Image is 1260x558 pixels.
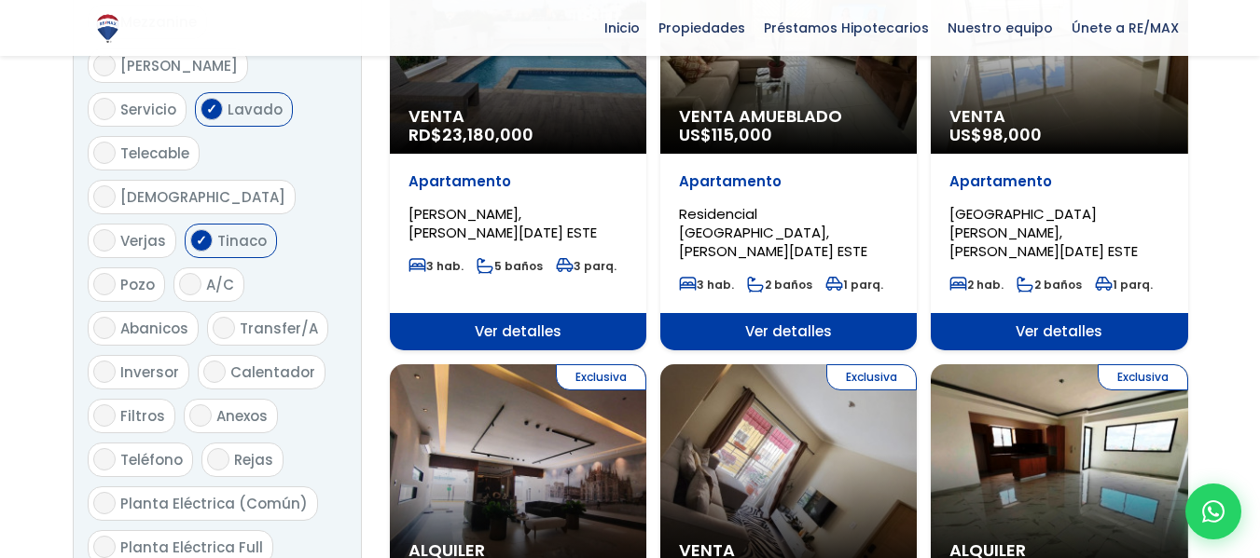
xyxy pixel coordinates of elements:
span: 23,180,000 [442,123,533,146]
img: Logo de REMAX [91,12,124,45]
span: 2 hab. [949,277,1004,293]
span: Nuestro equipo [938,14,1062,42]
input: Transfer/A [213,317,235,339]
span: 98,000 [982,123,1042,146]
span: Filtros [120,406,165,426]
span: [PERSON_NAME] [120,56,238,75]
span: Inicio [595,14,649,42]
span: Anexos [216,406,268,426]
span: Planta Eléctrica Full [120,538,263,557]
input: Rejas [207,448,229,470]
span: Únete a RE/MAX [1062,14,1188,42]
span: US$ [949,123,1042,146]
span: 1 parq. [825,277,883,293]
span: [DEMOGRAPHIC_DATA] [120,187,285,207]
span: Inversor [120,362,179,382]
input: Anexos [189,404,212,427]
span: Exclusiva [826,364,917,390]
span: Pozo [120,275,155,294]
span: Calentador [230,362,315,382]
span: Ver detalles [660,313,917,350]
input: Lavado [201,98,223,120]
span: Ver detalles [390,313,646,350]
span: 3 hab. [679,277,734,293]
input: Calentador [203,361,226,383]
span: Servicio [120,100,176,119]
input: Abanicos [93,317,116,339]
span: Abanicos [120,319,188,338]
span: Exclusiva [556,364,646,390]
span: Tinaco [217,231,267,251]
input: Inversor [93,361,116,383]
span: 3 hab. [408,258,464,274]
span: Venta Amueblado [679,107,898,126]
span: Planta Eléctrica (Común) [120,494,308,513]
span: Venta [408,107,628,126]
input: Tinaco [190,229,213,252]
p: Apartamento [408,172,628,191]
input: A/C [179,273,201,295]
input: Pozo [93,273,116,295]
p: Apartamento [679,172,898,191]
span: Ver detalles [931,313,1187,350]
span: US$ [679,123,772,146]
input: Teléfono [93,448,116,470]
span: Telecable [120,143,189,163]
input: Verjas [93,229,116,252]
span: 3 parq. [556,258,616,274]
span: Exclusiva [1098,364,1188,390]
span: Venta [949,107,1169,126]
span: Propiedades [649,14,755,42]
input: Filtros [93,404,116,427]
input: Planta Eléctrica (Común) [93,492,116,514]
span: Lavado [228,100,283,119]
input: Servicio [93,98,116,120]
span: Transfer/A [240,319,318,338]
span: A/C [206,275,234,294]
span: 5 baños [477,258,543,274]
span: Préstamos Hipotecarios [755,14,938,42]
span: 2 baños [747,277,812,293]
p: Apartamento [949,172,1169,191]
span: [PERSON_NAME], [PERSON_NAME][DATE] ESTE [408,204,597,242]
span: [GEOGRAPHIC_DATA][PERSON_NAME], [PERSON_NAME][DATE] ESTE [949,204,1138,261]
span: Residencial [GEOGRAPHIC_DATA], [PERSON_NAME][DATE] ESTE [679,204,867,261]
span: Teléfono [120,450,183,470]
input: [DEMOGRAPHIC_DATA] [93,185,116,208]
span: RD$ [408,123,533,146]
span: Verjas [120,231,166,251]
input: Telecable [93,142,116,164]
span: 2 baños [1017,277,1082,293]
input: [PERSON_NAME] [93,54,116,76]
span: Rejas [234,450,273,470]
span: 115,000 [712,123,772,146]
span: 1 parq. [1095,277,1153,293]
input: Planta Eléctrica Full [93,536,116,558]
